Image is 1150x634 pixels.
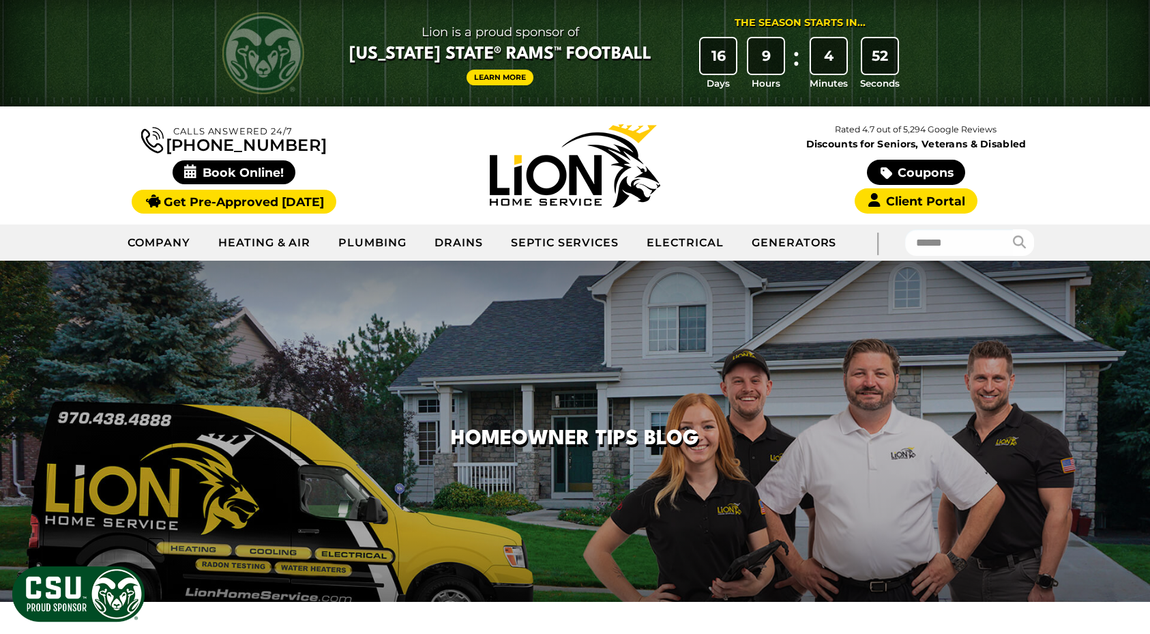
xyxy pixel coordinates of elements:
span: Lion is a proud sponsor of [349,21,651,43]
span: Book Online! [173,160,296,184]
span: Minutes [810,76,848,90]
div: 52 [862,38,898,74]
p: Rated 4.7 out of 5,294 Google Reviews [746,122,1087,137]
a: Plumbing [325,226,421,260]
img: CSU Sponsor Badge [10,564,147,624]
span: Hours [752,76,780,90]
a: Company [114,226,205,260]
div: 16 [701,38,736,74]
div: 9 [748,38,784,74]
a: [PHONE_NUMBER] [141,124,327,154]
span: Discounts for Seniors, Veterans & Disabled [748,139,1084,149]
div: 4 [811,38,846,74]
img: Lion Home Service [490,124,660,207]
img: CSU Rams logo [222,12,304,94]
a: Drains [421,226,497,260]
span: [US_STATE] State® Rams™ Football [349,43,651,66]
span: Seconds [860,76,900,90]
div: : [790,38,803,91]
a: Client Portal [855,188,977,214]
span: Days [707,76,730,90]
div: The Season Starts in... [735,16,866,31]
div: | [850,225,904,261]
a: Coupons [867,160,965,185]
a: Electrical [633,226,738,260]
a: Get Pre-Approved [DATE] [132,190,336,214]
a: Heating & Air [205,226,325,260]
a: Learn More [467,70,533,85]
a: Generators [738,226,851,260]
a: Septic Services [497,226,633,260]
